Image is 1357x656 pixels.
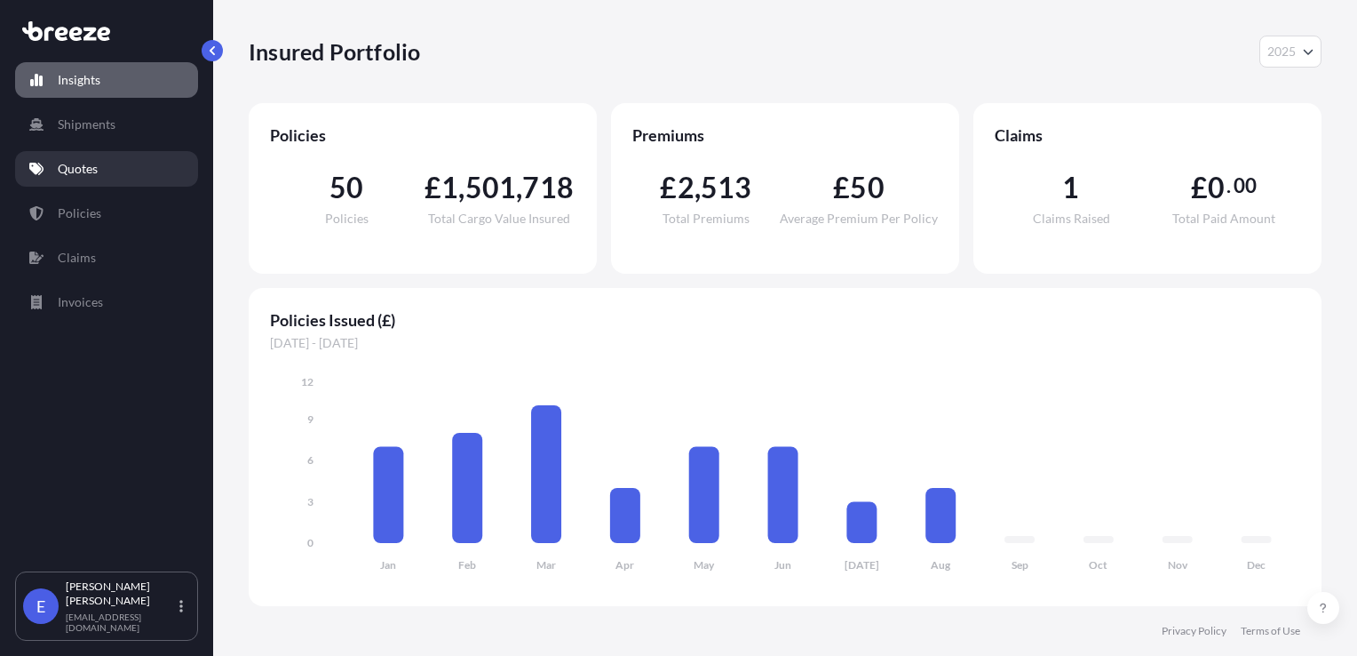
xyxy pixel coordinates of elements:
[15,196,198,231] a: Policies
[516,173,522,202] span: ,
[1172,212,1275,225] span: Total Paid Amount
[845,558,879,572] tspan: [DATE]
[428,212,570,225] span: Total Cargo Value Insured
[694,173,701,202] span: ,
[615,558,634,572] tspan: Apr
[1208,173,1225,202] span: 0
[774,558,791,572] tspan: Jun
[58,249,96,267] p: Claims
[833,173,850,202] span: £
[58,71,100,89] p: Insights
[301,375,313,388] tspan: 12
[425,173,441,202] span: £
[995,124,1300,146] span: Claims
[1259,36,1321,68] button: Year Selector
[270,334,1300,352] span: [DATE] - [DATE]
[15,240,198,276] a: Claims
[307,453,313,467] tspan: 6
[931,558,951,572] tspan: Aug
[249,37,420,66] p: Insured Portfolio
[15,62,198,98] a: Insights
[58,116,115,133] p: Shipments
[36,597,45,615] span: E
[1226,179,1231,193] span: .
[325,212,369,225] span: Policies
[58,204,101,222] p: Policies
[1191,173,1208,202] span: £
[307,536,313,549] tspan: 0
[780,212,938,225] span: Average Premium Per Policy
[660,173,677,202] span: £
[632,124,938,146] span: Premiums
[536,558,556,572] tspan: Mar
[15,284,198,320] a: Invoices
[307,495,313,508] tspan: 3
[1241,624,1300,638] a: Terms of Use
[58,293,103,311] p: Invoices
[329,173,363,202] span: 50
[15,151,198,187] a: Quotes
[1033,212,1110,225] span: Claims Raised
[678,173,694,202] span: 2
[380,558,396,572] tspan: Jan
[270,124,575,146] span: Policies
[270,309,1300,331] span: Policies Issued (£)
[1247,558,1266,572] tspan: Dec
[1168,558,1188,572] tspan: Nov
[1234,179,1257,193] span: 00
[694,558,715,572] tspan: May
[66,580,176,608] p: [PERSON_NAME] [PERSON_NAME]
[307,412,313,426] tspan: 9
[1062,173,1079,202] span: 1
[465,173,517,202] span: 501
[850,173,884,202] span: 50
[663,212,750,225] span: Total Premiums
[458,558,476,572] tspan: Feb
[66,612,176,633] p: [EMAIL_ADDRESS][DOMAIN_NAME]
[1267,43,1296,60] span: 2025
[522,173,574,202] span: 718
[15,107,198,142] a: Shipments
[58,160,98,178] p: Quotes
[441,173,458,202] span: 1
[1089,558,1107,572] tspan: Oct
[701,173,752,202] span: 513
[1012,558,1028,572] tspan: Sep
[1162,624,1226,638] a: Privacy Policy
[458,173,464,202] span: ,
